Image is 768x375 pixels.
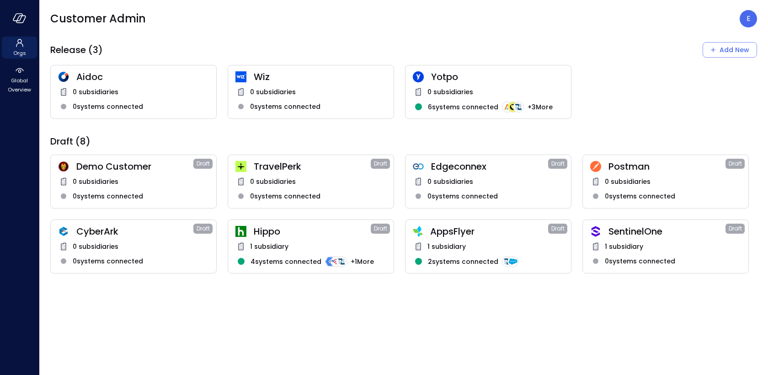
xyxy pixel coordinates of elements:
[13,48,26,58] span: Orgs
[336,256,347,267] img: integration-logo
[427,191,498,201] span: 0 systems connected
[235,161,246,172] img: euz2wel6fvrjeyhjwgr9
[73,256,143,266] span: 0 systems connected
[374,224,387,233] span: Draft
[608,225,725,237] span: SentinelOne
[374,159,387,168] span: Draft
[513,102,524,112] img: integration-logo
[5,76,33,94] span: Global Overview
[76,225,193,237] span: CyberArk
[431,71,564,83] span: Yotpo
[2,37,37,59] div: Orgs
[431,161,548,172] span: Edgeconnex
[507,102,518,112] img: integration-logo
[740,10,757,27] div: Eleanor Yehudai
[197,224,210,233] span: Draft
[73,177,118,187] span: 0 subsidiaries
[76,71,209,83] span: Aidoc
[605,177,651,187] span: 0 subsidiaries
[427,87,473,97] span: 0 subsidiaries
[250,191,320,201] span: 0 systems connected
[430,225,548,237] span: AppsFlyer
[428,257,498,267] span: 2 systems connected
[250,87,296,97] span: 0 subsidiaries
[250,177,296,187] span: 0 subsidiaries
[235,71,246,82] img: cfcvbyzhwvtbhao628kj
[2,64,37,95] div: Global Overview
[502,102,513,112] img: integration-logo
[58,161,69,172] img: scnakozdowacoarmaydw
[605,256,675,266] span: 0 systems connected
[254,71,386,83] span: Wiz
[58,226,69,237] img: a5he5ildahzqx8n3jb8t
[428,102,498,112] span: 6 systems connected
[58,71,69,82] img: hddnet8eoxqedtuhlo6i
[235,226,246,237] img: ynjrjpaiymlkbkxtflmu
[747,13,751,24] p: E
[331,256,341,267] img: integration-logo
[250,241,288,252] span: 1 subsidiary
[427,177,473,187] span: 0 subsidiaries
[605,241,643,252] span: 1 subsidiary
[413,71,424,82] img: rosehlgmm5jjurozkspi
[325,256,336,267] img: integration-logo
[551,159,565,168] span: Draft
[197,159,210,168] span: Draft
[50,135,91,147] span: Draft (8)
[73,102,143,112] span: 0 systems connected
[351,257,374,267] span: + 1 More
[608,161,725,172] span: Postman
[590,161,601,172] img: t2hojgg0dluj8wcjhofe
[413,161,424,172] img: gkfkl11jtdpupy4uruhy
[590,226,601,237] img: oujisyhxiqy1h0xilnqx
[729,224,742,233] span: Draft
[251,257,321,267] span: 4 systems connected
[50,11,146,26] span: Customer Admin
[502,256,513,267] img: integration-logo
[729,159,742,168] span: Draft
[605,191,675,201] span: 0 systems connected
[73,191,143,201] span: 0 systems connected
[427,241,466,252] span: 1 subsidiary
[73,241,118,252] span: 0 subsidiaries
[50,44,103,56] span: Release (3)
[413,226,423,237] img: zbmm8o9awxf8yv3ehdzf
[507,256,518,267] img: integration-logo
[703,42,757,58] div: Add New Organization
[703,42,757,58] button: Add New
[720,44,749,56] div: Add New
[528,102,553,112] span: + 3 More
[551,224,565,233] span: Draft
[250,102,320,112] span: 0 systems connected
[76,161,193,172] span: Demo Customer
[254,161,371,172] span: TravelPerk
[73,87,118,97] span: 0 subsidiaries
[254,225,371,237] span: Hippo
